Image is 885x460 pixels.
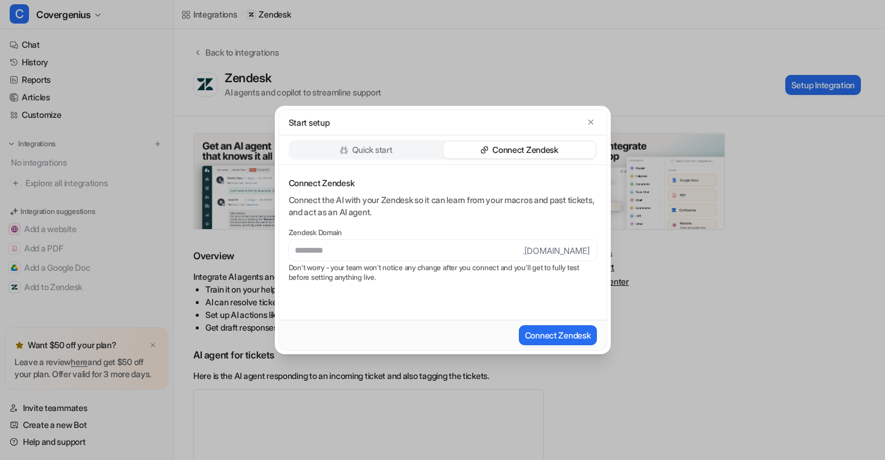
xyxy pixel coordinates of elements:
[289,263,597,282] p: Don’t worry - your team won’t notice any change after you connect and you’ll get to fully test be...
[289,116,330,129] p: Start setup
[523,240,597,261] span: .[DOMAIN_NAME]
[289,194,597,218] p: Connect the AI with your Zendesk so it can learn from your macros and past tickets, and act as an...
[519,325,597,345] button: Connect Zendesk
[352,144,393,156] p: Quick start
[289,177,597,189] p: Connect Zendesk
[289,228,597,238] label: Zendesk Domain
[492,144,558,156] p: Connect Zendesk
